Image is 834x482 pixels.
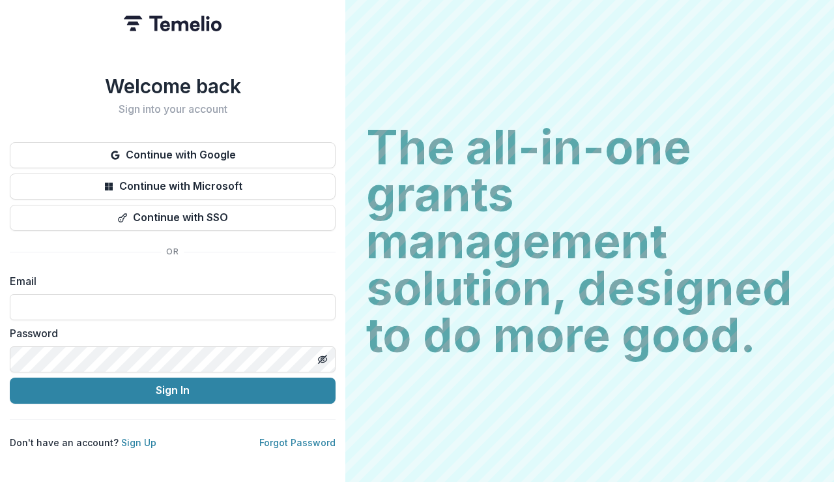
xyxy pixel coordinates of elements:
[10,273,328,289] label: Email
[10,103,336,115] h2: Sign into your account
[10,436,156,449] p: Don't have an account?
[10,173,336,200] button: Continue with Microsoft
[10,205,336,231] button: Continue with SSO
[10,142,336,168] button: Continue with Google
[10,74,336,98] h1: Welcome back
[124,16,222,31] img: Temelio
[10,325,328,341] label: Password
[10,378,336,404] button: Sign In
[121,437,156,448] a: Sign Up
[259,437,336,448] a: Forgot Password
[312,349,333,370] button: Toggle password visibility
